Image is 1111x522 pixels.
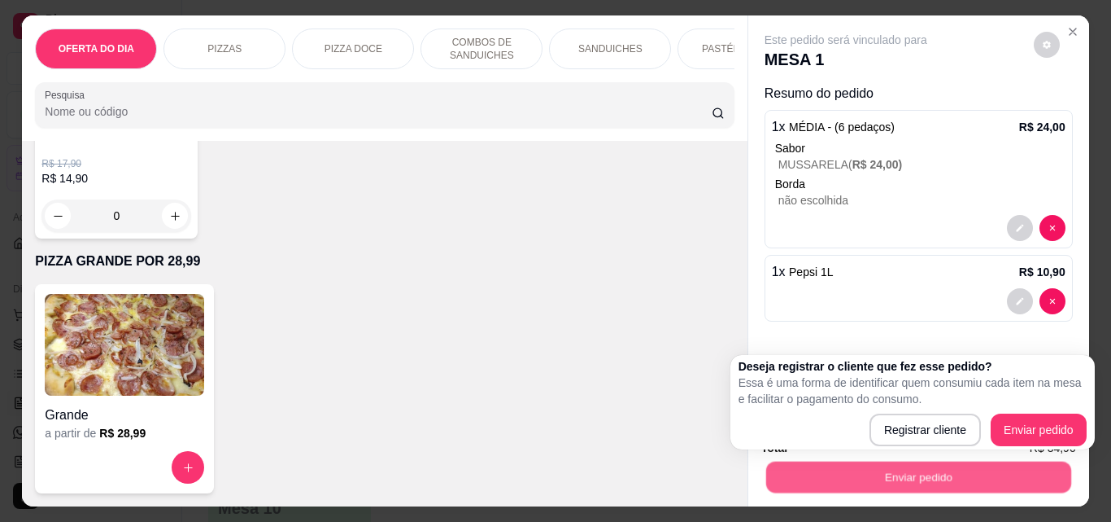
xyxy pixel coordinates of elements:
p: Resumo do pedido [765,84,1073,103]
button: decrease-product-quantity [1007,215,1033,241]
button: decrease-product-quantity [1034,32,1060,58]
p: MUSSARELA ( [778,156,1065,173]
p: Borda [775,176,1065,192]
button: Enviar pedido [991,414,1087,446]
button: Close [1060,19,1086,45]
label: Pesquisa [45,88,90,102]
button: Registrar cliente [869,414,981,446]
span: Pepsi 1L [789,265,833,279]
p: Este pedido será vinculado para [765,32,927,48]
p: PIZZA DOCE [325,42,382,55]
p: 1 x [772,117,895,137]
p: MESA 1 [765,48,927,71]
div: a partir de [45,425,204,441]
p: R$ 10,90 [1019,264,1065,280]
span: MÉDIA - (6 pedaços) [789,121,895,134]
p: PASTÉIS (14cm) [702,42,775,55]
div: Sabor [775,140,1065,156]
p: R$ 17,90 [41,157,191,170]
button: Enviar pedido [765,461,1070,493]
h2: Deseja registrar o cliente que fez esse pedido? [738,358,1087,375]
button: decrease-product-quantity [1039,215,1065,241]
p: Essa é uma forma de identificar quem consumiu cada item na mesa e facilitar o pagamento do consumo. [738,375,1087,407]
p: OFERTA DO DIA [59,42,134,55]
p: 1 x [772,262,834,282]
h6: R$ 28,99 [99,425,146,441]
h4: Grande [45,406,204,425]
p: R$ 14,90 [41,170,191,186]
input: Pesquisa [45,103,712,120]
p: PIZZAS [207,42,242,55]
button: decrease-product-quantity [1007,288,1033,314]
span: R$ 24,00 ) [852,158,903,171]
strong: Total [761,441,787,454]
img: product-image [45,294,204,396]
p: R$ 24,00 [1019,119,1065,135]
p: PIZZA GRANDE POR 28,99 [35,252,734,271]
button: decrease-product-quantity [1039,288,1065,314]
button: increase-product-quantity [172,451,204,484]
p: SANDUICHES [578,42,643,55]
p: COMBOS DE SANDUICHES [434,36,529,62]
p: não escolhida [778,192,1065,208]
